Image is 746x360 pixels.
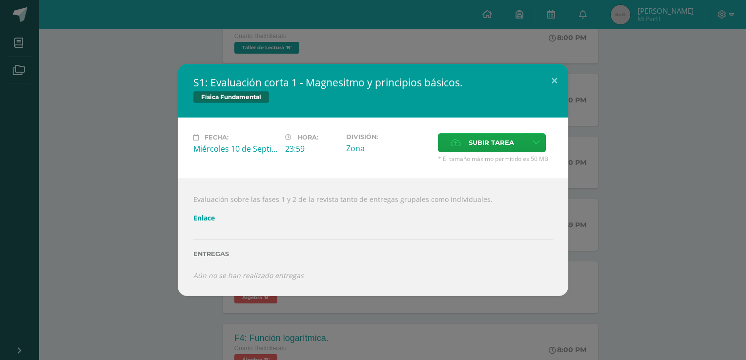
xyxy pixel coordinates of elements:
button: Close (Esc) [540,64,568,97]
span: Física Fundamental [193,91,269,103]
div: Zona [346,143,430,154]
h2: S1: Evaluación corta 1 - Magnesitmo y principios básicos. [193,76,553,89]
span: Subir tarea [469,134,514,152]
span: Fecha: [205,134,228,141]
a: Enlace [193,213,215,222]
span: Hora: [297,134,318,141]
i: Aún no se han realizado entregas [193,271,304,280]
span: * El tamaño máximo permitido es 50 MB [438,155,553,163]
div: Miércoles 10 de Septiembre [193,143,277,154]
div: 23:59 [285,143,338,154]
label: División: [346,133,430,140]
div: Evaluación sobre las fases 1 y 2 de la revista tanto de entregas grupales como individuales. [178,179,568,296]
label: Entregas [193,250,553,258]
